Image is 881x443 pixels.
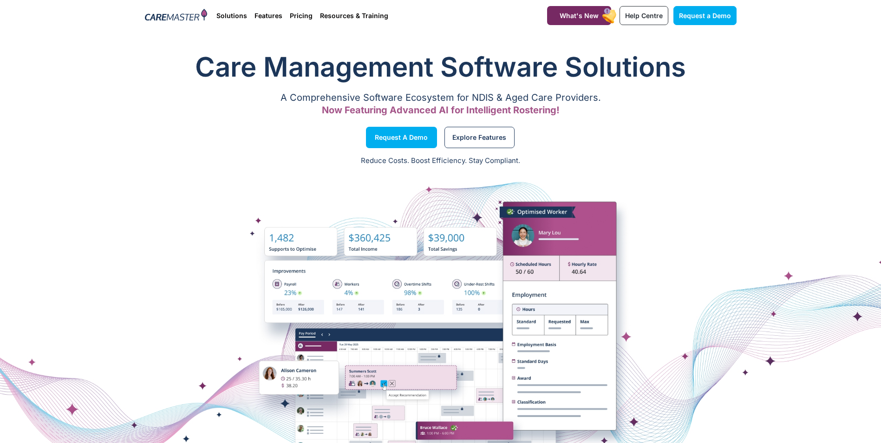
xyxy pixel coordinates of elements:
[375,135,428,140] span: Request a Demo
[366,127,437,148] a: Request a Demo
[625,12,663,20] span: Help Centre
[444,127,515,148] a: Explore Features
[145,95,737,101] p: A Comprehensive Software Ecosystem for NDIS & Aged Care Providers.
[322,104,560,116] span: Now Featuring Advanced AI for Intelligent Rostering!
[452,135,506,140] span: Explore Features
[547,6,611,25] a: What's New
[620,6,668,25] a: Help Centre
[673,6,737,25] a: Request a Demo
[560,12,599,20] span: What's New
[6,156,875,166] p: Reduce Costs. Boost Efficiency. Stay Compliant.
[679,12,731,20] span: Request a Demo
[145,48,737,85] h1: Care Management Software Solutions
[145,9,208,23] img: CareMaster Logo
